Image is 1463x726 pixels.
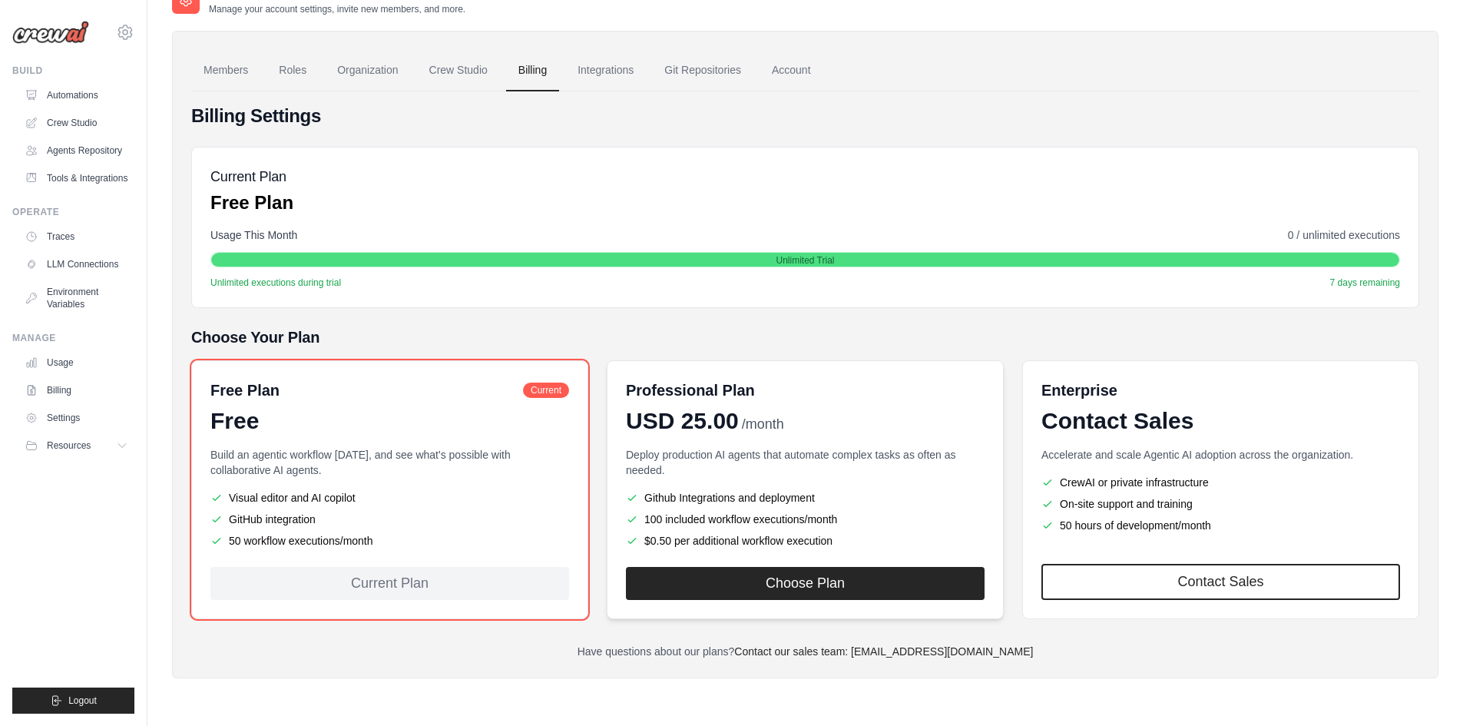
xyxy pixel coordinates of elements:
li: 50 workflow executions/month [210,533,569,549]
h6: Free Plan [210,380,280,401]
a: Contact our sales team: [EMAIL_ADDRESS][DOMAIN_NAME] [734,645,1033,658]
span: Resources [47,439,91,452]
a: Roles [266,50,319,91]
button: Resources [18,433,134,458]
li: Visual editor and AI copilot [210,490,569,506]
a: Integrations [565,50,646,91]
span: Unlimited executions during trial [210,277,341,289]
button: Choose Plan [626,567,985,600]
li: 100 included workflow executions/month [626,512,985,527]
a: LLM Connections [18,252,134,277]
span: USD 25.00 [626,407,739,435]
a: Organization [325,50,410,91]
p: Accelerate and scale Agentic AI adoption across the organization. [1041,447,1400,462]
p: Build an agentic workflow [DATE], and see what's possible with collaborative AI agents. [210,447,569,478]
a: Contact Sales [1041,564,1400,600]
a: Billing [18,378,134,403]
div: Manage [12,332,134,344]
div: Build [12,65,134,77]
h5: Current Plan [210,166,293,187]
a: Billing [506,50,559,91]
a: Crew Studio [417,50,500,91]
span: Logout [68,695,97,707]
h6: Enterprise [1041,380,1400,401]
li: GitHub integration [210,512,569,527]
button: Logout [12,688,134,714]
p: Have questions about our plans? [191,644,1419,659]
a: Automations [18,83,134,108]
li: Github Integrations and deployment [626,490,985,506]
img: Logo [12,21,89,44]
h6: Professional Plan [626,380,755,401]
li: On-site support and training [1041,496,1400,512]
li: 50 hours of development/month [1041,518,1400,533]
li: $0.50 per additional workflow execution [626,533,985,549]
a: Account [760,50,823,91]
p: Deploy production AI agents that automate complex tasks as often as needed. [626,447,985,478]
a: Members [191,50,260,91]
h5: Choose Your Plan [191,327,1419,348]
span: 0 / unlimited executions [1288,227,1400,243]
a: Environment Variables [18,280,134,317]
span: /month [742,414,784,435]
p: Free Plan [210,191,293,215]
div: Operate [12,206,134,218]
h4: Billing Settings [191,104,1419,128]
span: 7 days remaining [1330,277,1400,289]
span: Unlimited Trial [776,254,834,267]
div: Free [210,407,569,435]
a: Crew Studio [18,111,134,135]
div: Contact Sales [1041,407,1400,435]
a: Traces [18,224,134,249]
span: Usage This Month [210,227,297,243]
span: Current [523,383,569,398]
li: CrewAI or private infrastructure [1041,475,1400,490]
a: Usage [18,350,134,375]
div: Current Plan [210,567,569,600]
p: Manage your account settings, invite new members, and more. [209,3,465,15]
a: Settings [18,406,134,430]
a: Git Repositories [652,50,753,91]
a: Tools & Integrations [18,166,134,191]
a: Agents Repository [18,138,134,163]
